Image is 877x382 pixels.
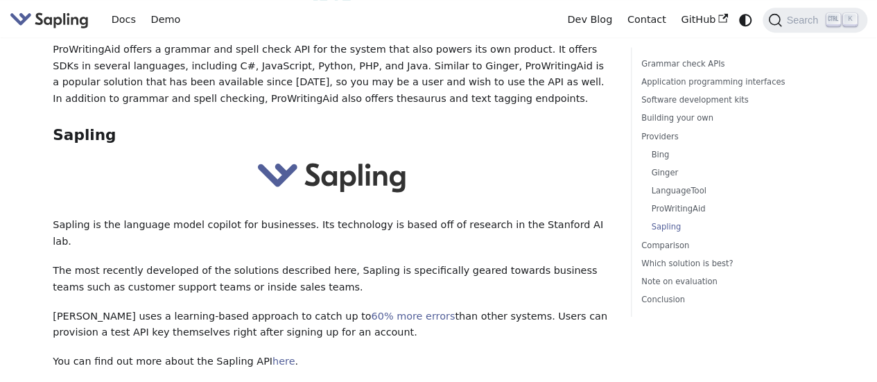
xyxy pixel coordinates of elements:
a: Sapling [651,220,793,234]
img: Sapling [257,157,408,196]
a: ProWritingAid [651,202,793,216]
a: Demo [144,9,188,31]
a: Which solution is best? [641,257,798,270]
a: Note on evaluation [641,275,798,288]
a: Providers [641,130,798,144]
a: Sapling.ai [10,10,94,30]
a: Dev Blog [559,9,619,31]
a: Grammar check APIs [641,58,798,71]
a: LanguageTool [651,184,793,198]
a: here [272,356,295,367]
p: Sapling is the language model copilot for businesses. Its technology is based off of research in ... [53,217,611,250]
a: Bing [651,148,793,162]
p: ProWritingAid offers a grammar and spell check API for the system that also powers its own produc... [53,42,611,107]
a: Application programming interfaces [641,76,798,89]
h3: Sapling [53,126,611,145]
a: Ginger [651,166,793,180]
a: GitHub [673,9,735,31]
p: [PERSON_NAME] uses a learning-based approach to catch up to than other systems. Users can provisi... [53,309,611,342]
a: Docs [104,9,144,31]
a: Building your own [641,112,798,125]
a: Comparison [641,239,798,252]
a: Software development kits [641,94,798,107]
p: You can find out more about the Sapling API . [53,354,611,370]
a: Contact [620,9,674,31]
button: Search (Ctrl+K) [763,8,867,33]
kbd: K [843,13,857,26]
button: Switch between dark and light mode (currently system mode) [736,10,756,30]
a: 60% more errors [371,311,455,322]
p: The most recently developed of the solutions described here, Sapling is specifically geared towar... [53,263,611,296]
span: Search [782,15,826,26]
img: Sapling.ai [10,10,89,30]
a: Conclusion [641,293,798,306]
